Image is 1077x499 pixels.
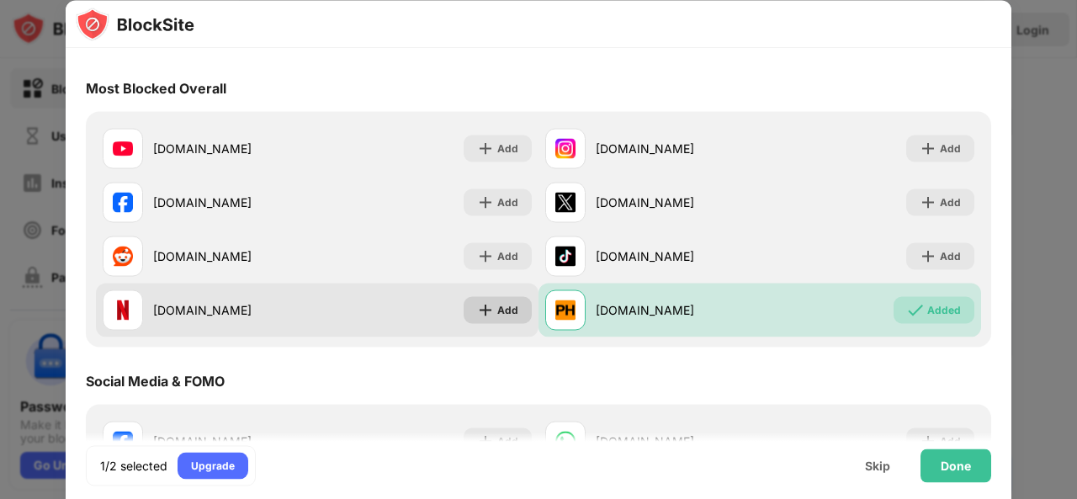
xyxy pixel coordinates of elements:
[940,247,961,264] div: Add
[153,301,317,319] div: [DOMAIN_NAME]
[191,457,235,474] div: Upgrade
[86,79,226,96] div: Most Blocked Overall
[596,194,760,211] div: [DOMAIN_NAME]
[865,459,890,472] div: Skip
[596,301,760,319] div: [DOMAIN_NAME]
[113,300,133,320] img: favicons
[940,140,961,157] div: Add
[596,247,760,265] div: [DOMAIN_NAME]
[555,138,576,158] img: favicons
[555,246,576,266] img: favicons
[113,192,133,212] img: favicons
[497,247,518,264] div: Add
[76,7,194,40] img: logo-blocksite.svg
[100,457,167,474] div: 1/2 selected
[86,372,225,389] div: Social Media & FOMO
[113,246,133,266] img: favicons
[940,194,961,210] div: Add
[153,194,317,211] div: [DOMAIN_NAME]
[153,247,317,265] div: [DOMAIN_NAME]
[927,301,961,318] div: Added
[497,301,518,318] div: Add
[497,140,518,157] div: Add
[113,138,133,158] img: favicons
[555,192,576,212] img: favicons
[153,140,317,157] div: [DOMAIN_NAME]
[941,459,971,472] div: Done
[596,140,760,157] div: [DOMAIN_NAME]
[497,194,518,210] div: Add
[555,300,576,320] img: favicons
